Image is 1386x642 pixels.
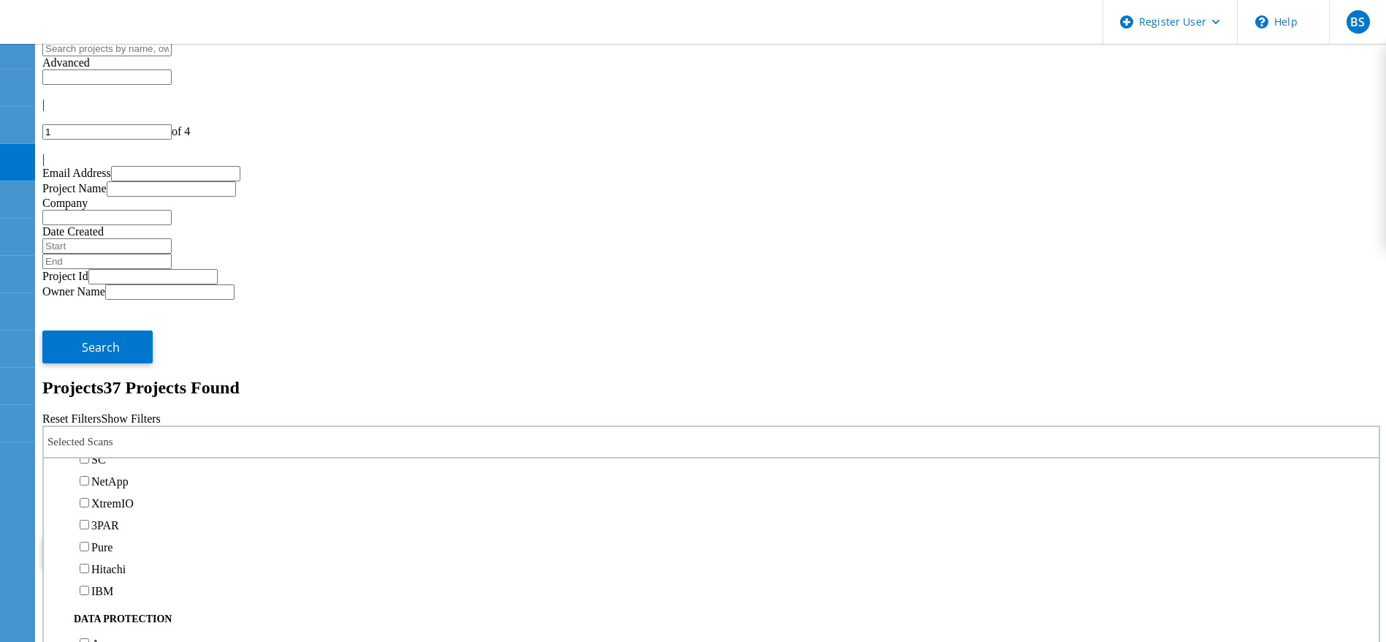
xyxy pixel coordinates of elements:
span: Search [82,339,120,355]
label: Company [42,197,88,209]
div: | [42,153,1380,166]
div: | [42,98,1380,111]
label: Date Created [42,225,104,238]
label: XtremIO [91,497,134,510]
label: Pure [91,541,113,554]
input: Start [42,238,172,254]
label: Email Address [42,167,111,179]
span: Advanced [42,56,90,69]
input: Search projects by name, owner, ID, company, etc [42,41,172,56]
label: 3PAR [91,519,119,532]
span: 37 Projects Found [104,378,240,397]
div: Selected Scans [42,426,1380,458]
a: Reset Filters [42,412,101,425]
label: Project Name [42,182,107,195]
label: Project Id [42,270,88,282]
label: Owner Name [42,285,105,298]
label: NetApp [91,475,129,488]
b: Projects [42,378,104,397]
svg: \n [1255,15,1268,29]
span: BS [1350,16,1365,28]
a: Live Optics Dashboard [15,29,172,41]
span: of 4 [172,125,190,137]
div: Data Protection [51,613,1371,627]
label: IBM [91,585,113,597]
input: End [42,254,172,269]
a: Show Filters [101,412,160,425]
label: Hitachi [91,563,126,575]
button: Search [42,331,153,363]
label: SC [91,453,106,466]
